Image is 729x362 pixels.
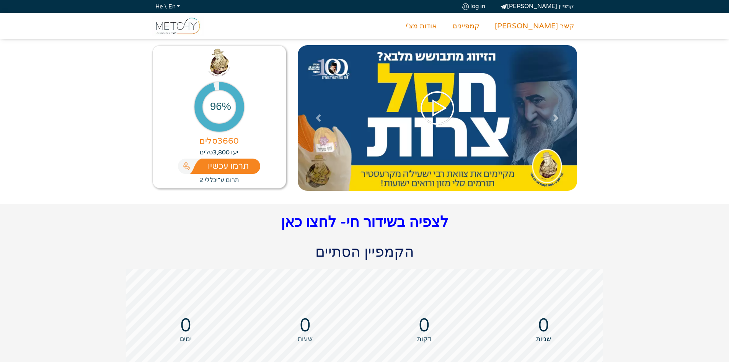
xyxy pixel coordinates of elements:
[245,321,365,329] span: 0
[484,321,603,329] span: 0
[210,100,231,112] text: 96%
[459,0,488,13] a: log in
[484,335,603,343] h4: שניות
[462,3,469,10] img: user2.png
[281,213,448,231] a: לצפיה בשידור חי- לחצו כאן
[501,3,507,10] img: plane3.png
[199,49,239,77] img: logo.jpg
[298,45,577,191] img: kerestir5
[6,241,723,264] p: הקמפיין הסתיים
[178,159,261,174] img: donatebtn_he.svg
[217,136,239,146] span: 3660
[364,335,484,343] h4: דקות
[126,321,245,329] span: 0
[449,18,483,35] a: קמפיינים
[160,148,278,157] p: יעד סלים
[245,335,365,343] h4: שעות
[492,18,577,35] a: [PERSON_NAME] קשר
[364,321,484,329] span: 0
[160,175,278,185] p: תרום ע"י
[213,149,230,156] span: 3,800
[497,0,577,13] a: [PERSON_NAME] קמפיין
[126,335,245,343] h4: ימים
[152,16,204,36] img: מצ'י
[152,15,204,38] a: מצ'י
[199,176,216,184] span: כללי 2
[403,18,440,35] a: אודות מצ'י
[152,1,183,13] a: He \ En
[160,136,278,146] h5: סלים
